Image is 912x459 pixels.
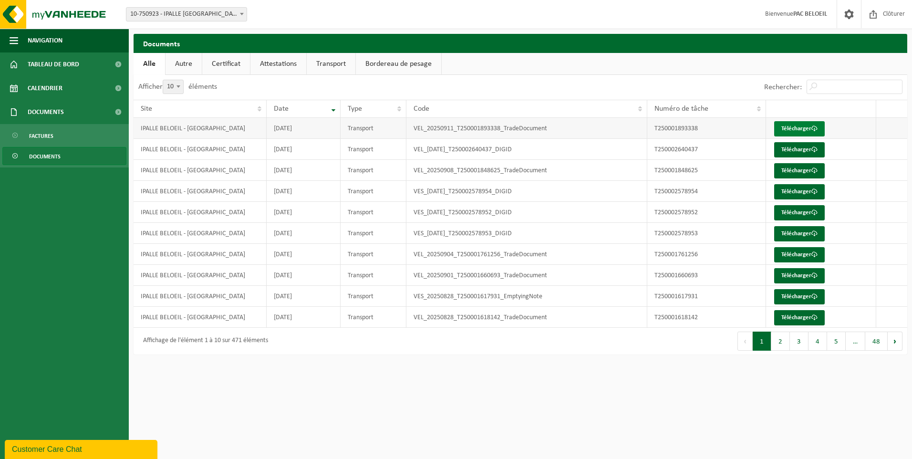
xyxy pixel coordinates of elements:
[267,139,341,160] td: [DATE]
[647,307,766,328] td: T250001618142
[348,105,362,113] span: Type
[134,53,165,75] a: Alle
[341,160,406,181] td: Transport
[341,307,406,328] td: Transport
[647,202,766,223] td: T250002578952
[126,8,247,21] span: 10-750923 - IPALLE BELOEIL - BELOEIL
[774,205,825,220] a: Télécharger
[774,163,825,178] a: Télécharger
[737,332,753,351] button: Previous
[774,247,825,262] a: Télécharger
[341,181,406,202] td: Transport
[771,332,790,351] button: 2
[647,160,766,181] td: T250001848625
[774,121,825,136] a: Télécharger
[341,265,406,286] td: Transport
[163,80,184,94] span: 10
[134,181,267,202] td: IPALLE BELOEIL - [GEOGRAPHIC_DATA]
[28,52,79,76] span: Tableau de bord
[654,105,708,113] span: Numéro de tâche
[134,34,907,52] h2: Documents
[28,100,64,124] span: Documents
[134,139,267,160] td: IPALLE BELOEIL - [GEOGRAPHIC_DATA]
[267,223,341,244] td: [DATE]
[134,265,267,286] td: IPALLE BELOEIL - [GEOGRAPHIC_DATA]
[2,147,126,165] a: Documents
[774,310,825,325] a: Télécharger
[888,332,902,351] button: Next
[846,332,865,351] span: …
[774,289,825,304] a: Télécharger
[406,286,647,307] td: VES_20250828_T250001617931_EmptyingNote
[647,118,766,139] td: T250001893338
[808,332,827,351] button: 4
[827,332,846,351] button: 5
[406,118,647,139] td: VEL_20250911_T250001893338_TradeDocument
[647,181,766,202] td: T250002578954
[406,202,647,223] td: VES_[DATE]_T250002578952_DIGID
[356,53,441,75] a: Bordereau de pesage
[341,202,406,223] td: Transport
[341,223,406,244] td: Transport
[28,29,62,52] span: Navigation
[753,332,771,351] button: 1
[134,244,267,265] td: IPALLE BELOEIL - [GEOGRAPHIC_DATA]
[163,80,183,94] span: 10
[267,118,341,139] td: [DATE]
[267,286,341,307] td: [DATE]
[202,53,250,75] a: Certificat
[29,147,61,166] span: Documents
[341,118,406,139] td: Transport
[647,265,766,286] td: T250001660693
[267,160,341,181] td: [DATE]
[267,244,341,265] td: [DATE]
[141,105,152,113] span: Site
[406,181,647,202] td: VES_[DATE]_T250002578954_DIGID
[406,307,647,328] td: VEL_20250828_T250001618142_TradeDocument
[134,160,267,181] td: IPALLE BELOEIL - [GEOGRAPHIC_DATA]
[267,265,341,286] td: [DATE]
[647,244,766,265] td: T250001761256
[774,142,825,157] a: Télécharger
[341,244,406,265] td: Transport
[126,7,247,21] span: 10-750923 - IPALLE BELOEIL - BELOEIL
[406,244,647,265] td: VEL_20250904_T250001761256_TradeDocument
[166,53,202,75] a: Autre
[134,118,267,139] td: IPALLE BELOEIL - [GEOGRAPHIC_DATA]
[267,202,341,223] td: [DATE]
[406,139,647,160] td: VEL_[DATE]_T250002640437_DIGID
[2,126,126,145] a: Factures
[134,307,267,328] td: IPALLE BELOEIL - [GEOGRAPHIC_DATA]
[134,223,267,244] td: IPALLE BELOEIL - [GEOGRAPHIC_DATA]
[865,332,888,351] button: 48
[406,223,647,244] td: VES_[DATE]_T250002578953_DIGID
[793,10,827,18] strong: PAC BELOEIL
[406,160,647,181] td: VEL_20250908_T250001848625_TradeDocument
[274,105,289,113] span: Date
[134,202,267,223] td: IPALLE BELOEIL - [GEOGRAPHIC_DATA]
[341,139,406,160] td: Transport
[414,105,429,113] span: Code
[307,53,355,75] a: Transport
[267,307,341,328] td: [DATE]
[28,76,62,100] span: Calendrier
[406,265,647,286] td: VEL_20250901_T250001660693_TradeDocument
[5,438,159,459] iframe: chat widget
[647,223,766,244] td: T250002578953
[647,139,766,160] td: T250002640437
[774,226,825,241] a: Télécharger
[774,184,825,199] a: Télécharger
[647,286,766,307] td: T250001617931
[138,333,268,350] div: Affichage de l'élément 1 à 10 sur 471 éléments
[267,181,341,202] td: [DATE]
[341,286,406,307] td: Transport
[250,53,306,75] a: Attestations
[29,127,53,145] span: Factures
[134,286,267,307] td: IPALLE BELOEIL - [GEOGRAPHIC_DATA]
[764,83,802,91] label: Rechercher:
[138,83,217,91] label: Afficher éléments
[790,332,808,351] button: 3
[774,268,825,283] a: Télécharger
